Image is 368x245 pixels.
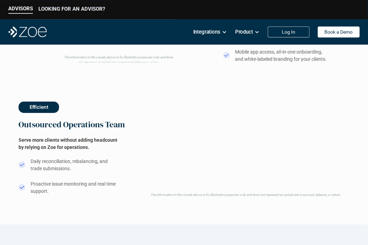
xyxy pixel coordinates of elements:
[235,48,329,63] p: Mobile app access, all-in-one onboarding, and white-labeled branding for your clients.
[31,165,117,172] p: trade submissions.
[38,6,105,12] p: LOOKING FOR AN ADVISOR?
[193,27,220,37] p: Integrations
[38,6,105,14] a: LOOKING FOR AN ADVISOR?
[282,29,296,35] p: Log In
[235,27,253,37] p: Product
[78,59,159,63] em: not represent an actual user's account, balance, or return.
[19,120,125,130] h2: Outsourced Operations Team
[325,29,353,35] p: Book a Demo
[318,26,360,37] a: Book a Demo
[8,5,33,12] p: ADVISORS
[150,193,341,197] em: The information in the visuals above is for illustrative purposes only and does not represent an ...
[19,102,59,113] button: Efficient
[19,137,117,151] h2: Serve more clients without adding headcount by relying on Zoe for operations.
[31,180,122,195] p: Proactive issue monitoring and real time support.
[64,55,173,59] em: The information in the visuals above is for illustrative purposes only and does
[268,26,310,37] a: Log In
[31,158,117,165] p: Daily reconciliation, rebalancing, and
[29,104,48,110] p: Efficient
